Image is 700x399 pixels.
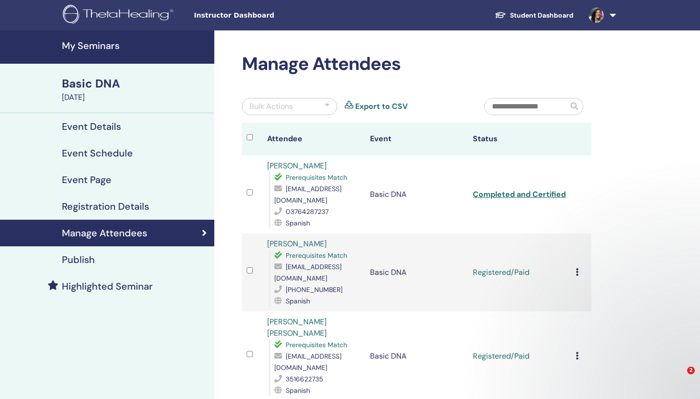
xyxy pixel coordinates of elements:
[274,263,341,282] span: [EMAIL_ADDRESS][DOMAIN_NAME]
[365,234,468,311] td: Basic DNA
[495,11,506,19] img: graduation-cap-white.svg
[267,239,327,249] a: [PERSON_NAME]
[62,201,149,212] h4: Registration Details
[62,281,153,292] h4: Highlighted Seminar
[286,207,329,216] span: 03764287237
[63,5,177,26] img: logo.png
[62,76,209,92] div: Basic DNA
[62,121,121,132] h4: Event Details
[62,92,209,103] div: [DATE]
[286,341,347,349] span: Prerequisites Match
[286,219,310,227] span: Spanish
[286,173,347,182] span: Prerequisites Match
[286,297,310,305] span: Spanish
[365,123,468,156] th: Event
[286,285,342,294] span: [PHONE_NUMBER]
[267,161,327,171] a: [PERSON_NAME]
[668,367,690,389] iframe: Intercom live chat
[468,123,571,156] th: Status
[56,76,214,103] a: Basic DNA[DATE]
[62,147,133,159] h4: Event Schedule
[355,101,408,112] a: Export to CSV
[286,251,347,260] span: Prerequisites Match
[589,8,604,23] img: default.jpg
[62,174,111,185] h4: Event Page
[274,185,341,204] span: [EMAIL_ADDRESS][DOMAIN_NAME]
[365,156,468,234] td: Basic DNA
[242,53,591,75] h2: Manage Attendees
[487,7,581,24] a: Student Dashboard
[194,10,337,20] span: Instructor Dashboard
[286,375,323,383] span: 3516622735
[62,227,147,239] h4: Manage Attendees
[262,123,365,156] th: Attendee
[687,367,695,374] span: 2
[62,40,209,51] h4: My Seminars
[267,317,327,338] a: [PERSON_NAME] [PERSON_NAME]
[250,101,293,112] div: Bulk Actions
[473,189,566,199] a: Completed and Certified
[62,254,95,265] h4: Publish
[286,386,310,395] span: Spanish
[274,352,341,372] span: [EMAIL_ADDRESS][DOMAIN_NAME]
